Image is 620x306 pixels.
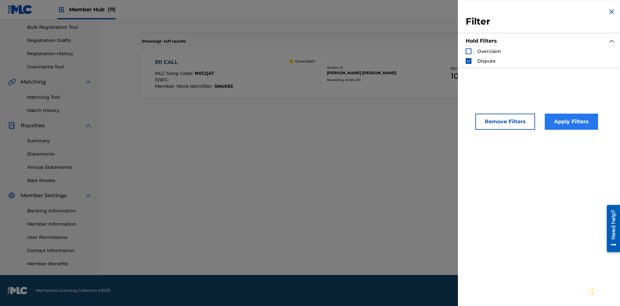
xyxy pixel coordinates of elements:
a: Matching Tool [27,94,92,101]
span: Member Hub [69,6,116,13]
img: Royalties [8,122,15,129]
span: 100 % [451,70,470,82]
strong: Hold Filters [466,38,497,44]
iframe: Resource Center [602,202,620,255]
div: [PERSON_NAME] [PERSON_NAME] [327,70,424,76]
span: Matching [21,78,46,86]
a: Bulk Registration Tool [27,24,92,31]
a: Contact Information [27,247,92,254]
img: checkbox [466,59,471,63]
span: Member Settings [21,192,67,199]
a: Annual Statements [27,164,92,171]
span: Member Work Identifier : [155,83,214,89]
a: Rate Sheets [27,177,92,184]
img: logo [8,287,28,294]
span: Dispute [477,58,496,64]
a: Banking Information [27,208,92,214]
button: Remove Filters [475,114,535,130]
p: Overclaim [295,58,315,64]
span: Overclaim [477,48,501,54]
img: expand [85,78,92,86]
a: Match History [27,107,92,114]
a: Overclaims Tool [27,64,92,70]
a: Registration History [27,50,92,57]
span: ISWC : [155,77,170,83]
img: Matching [8,78,16,86]
span: SN4063 [214,83,233,89]
a: Member Benefits [27,260,92,267]
a: Member Information [27,221,92,228]
h3: Filter [466,16,615,27]
span: Mechanical Licensing Collective © 2025 [36,288,110,293]
img: close [608,8,615,15]
a: Summary [27,138,92,144]
a: Statements [27,151,92,158]
a: User Permissions [27,234,92,241]
span: (11) [108,6,116,13]
img: Top Rightsholders [57,6,65,14]
span: NVCQ4T [195,70,214,76]
img: Member Settings [8,192,15,199]
button: Apply Filters [545,114,598,130]
img: expand [85,192,92,199]
div: 911 CALL [155,58,233,66]
p: Showing 1 - 1 of 1 results [142,38,186,44]
a: Registration Drafts [27,37,92,44]
span: Royalties [21,122,45,129]
img: MLC Logo [8,5,33,14]
div: Recording Artists ( 0 ) [327,77,424,82]
img: expand [608,37,615,45]
img: expand [85,122,92,129]
a: 911 CALLMLC Song Code:NVCQ4TISWC:Member Work Identifier:SN4063 OverclaimWriters (1)[PERSON_NAME] ... [142,49,578,98]
iframe: Chat Widget [588,275,620,306]
div: Drag [590,281,594,301]
div: Writers ( 1 ) [327,65,424,70]
p: Your Shares: [450,66,471,70]
span: MLC Song Code : [155,70,195,76]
